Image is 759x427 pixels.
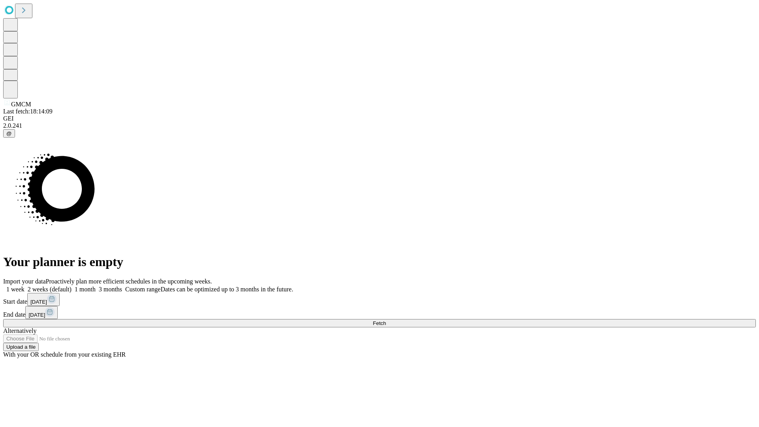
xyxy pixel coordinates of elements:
[27,293,60,306] button: [DATE]
[46,278,212,285] span: Proactively plan more efficient schedules in the upcoming weeks.
[3,115,756,122] div: GEI
[3,278,46,285] span: Import your data
[3,293,756,306] div: Start date
[160,286,293,293] span: Dates can be optimized up to 3 months in the future.
[3,108,53,115] span: Last fetch: 18:14:09
[125,286,160,293] span: Custom range
[3,306,756,319] div: End date
[3,129,15,138] button: @
[3,327,36,334] span: Alternatively
[99,286,122,293] span: 3 months
[3,255,756,269] h1: Your planner is empty
[3,319,756,327] button: Fetch
[3,122,756,129] div: 2.0.241
[373,320,386,326] span: Fetch
[11,101,31,108] span: GMCM
[3,351,126,358] span: With your OR schedule from your existing EHR
[28,286,72,293] span: 2 weeks (default)
[28,312,45,318] span: [DATE]
[3,343,39,351] button: Upload a file
[30,299,47,305] span: [DATE]
[6,130,12,136] span: @
[25,306,58,319] button: [DATE]
[6,286,25,293] span: 1 week
[75,286,96,293] span: 1 month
